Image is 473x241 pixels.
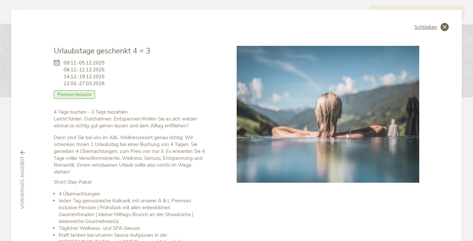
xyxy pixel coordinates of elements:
span: 09.11.-05.12.2025 08.12.-12.12.2025 14.12.-19.12.2025 22.03.-27.03.2026 [64,60,105,87]
li: Täglicher Wellness- und SPA Genuss [59,225,207,232]
span: Premium Inclusive [54,90,95,99]
span: vorheriges Angebot [19,157,26,209]
li: Jeden Tag genussreiche Kulinarik mit unserer A & L Premium inclusive Pension | Frühstück mit alle... [59,197,207,225]
li: 4 Übernachtungen [59,191,207,197]
p: Leicht fühlen. Durchatmen. Entspannen. [54,109,207,129]
p: Dann sind Sie bei uns im A&L Wellnessresort genau richtig. Wir schenken Ihnen 1 Urlaubstag bei ei... [54,134,207,176]
span: Schließen [414,25,437,30]
strong: Wollen Sie es sich wieder einmal so richtig gut gehen lassen und dem Alltag entfliehen? [54,116,197,129]
strong: Short Stay-Paket [54,179,92,185]
b: 4 Tage buchen - 3 Tage bezahlen [54,109,128,115]
img: Urlaubstage geschenkt 4 = 3 [237,46,420,183]
span: Urlaubstage geschenkt 4 = 3 [54,46,150,56]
